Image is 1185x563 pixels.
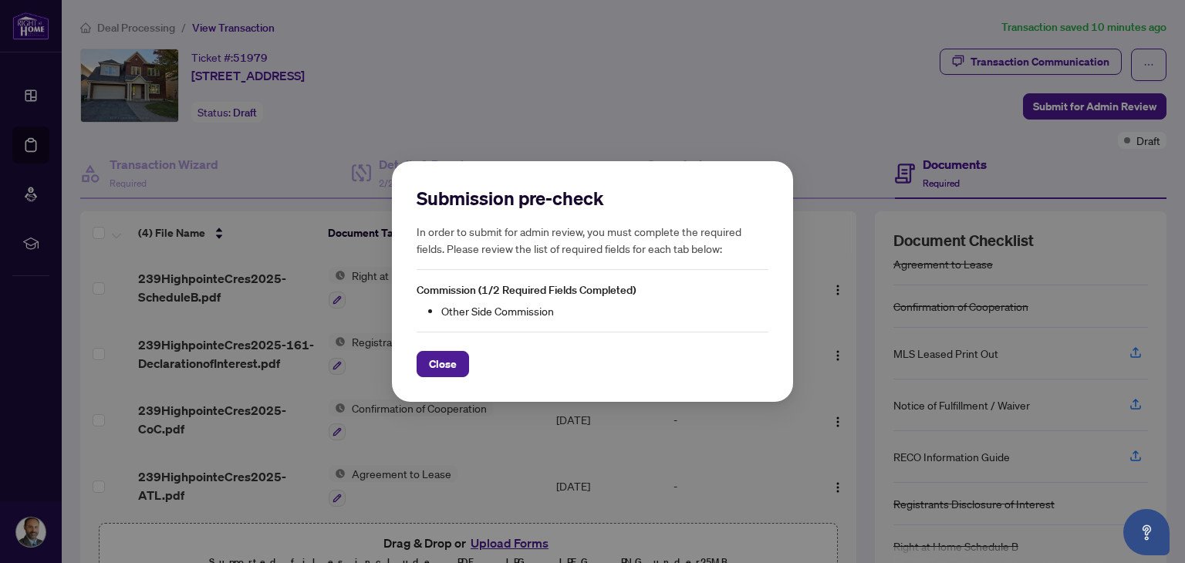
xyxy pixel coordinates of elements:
li: Other Side Commission [441,302,768,319]
h5: In order to submit for admin review, you must complete the required fields. Please review the lis... [417,223,768,257]
h2: Submission pre-check [417,186,768,211]
span: Close [429,352,457,376]
span: Commission (1/2 Required Fields Completed) [417,283,636,297]
button: Close [417,351,469,377]
button: Open asap [1123,509,1170,555]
